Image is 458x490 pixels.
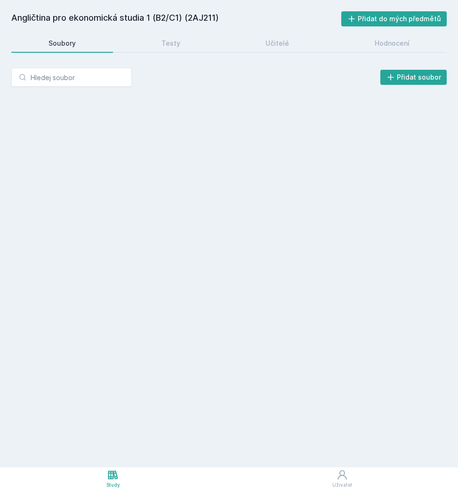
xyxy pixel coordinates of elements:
[226,467,458,490] a: Uživatel
[229,34,327,53] a: Učitelé
[375,39,410,48] div: Hodnocení
[332,482,352,489] div: Uživatel
[124,34,217,53] a: Testy
[380,70,447,85] button: Přidat soubor
[265,39,289,48] div: Učitelé
[48,39,76,48] div: Soubory
[106,482,120,489] div: Study
[11,34,113,53] a: Soubory
[161,39,180,48] div: Testy
[11,68,132,87] input: Hledej soubor
[337,34,447,53] a: Hodnocení
[341,11,447,26] button: Přidat do mých předmětů
[11,11,341,26] h2: Angličtina pro ekonomická studia 1 (B2/C1) (2AJ211)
